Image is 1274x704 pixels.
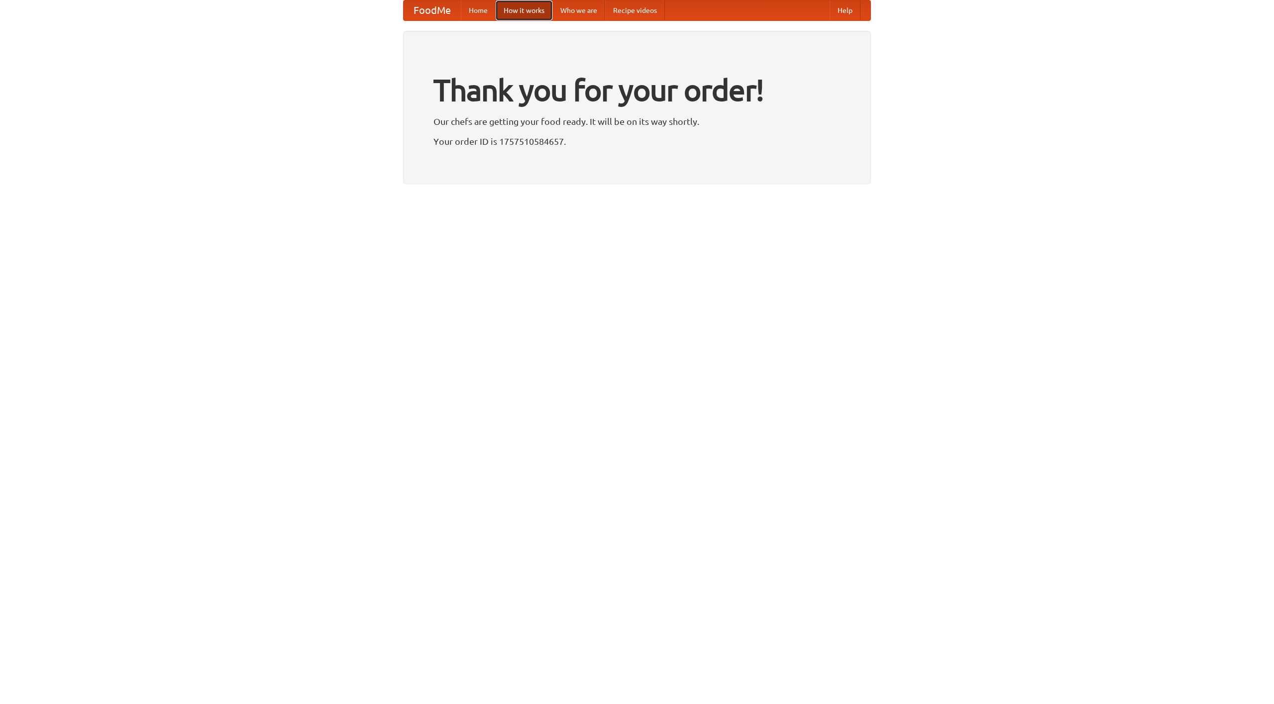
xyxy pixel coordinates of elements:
[433,134,841,149] p: Your order ID is 1757510584657.
[552,0,605,20] a: Who we are
[433,66,841,114] h1: Thank you for your order!
[461,0,496,20] a: Home
[830,0,860,20] a: Help
[496,0,552,20] a: How it works
[605,0,665,20] a: Recipe videos
[433,114,841,129] p: Our chefs are getting your food ready. It will be on its way shortly.
[404,0,461,20] a: FoodMe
